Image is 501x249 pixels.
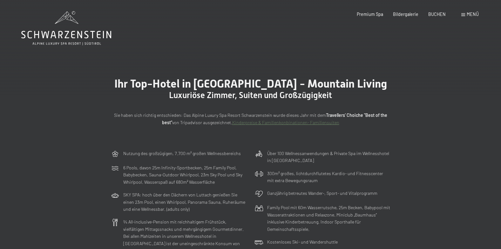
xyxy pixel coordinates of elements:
[169,90,332,100] span: Luxuriöse Zimmer, Suiten und Großzügigkeit
[162,112,387,125] strong: Travellers' Choiche "Best of the best"
[357,11,383,17] a: Premium Spa
[467,11,479,17] span: Menü
[123,191,247,213] p: SKY SPA: hoch über den Dächern von Luttach genießen Sie einen 23m Pool, einen Whirlpool, Panorama...
[267,170,390,184] p: 300m² großes, lichtdurchflutetes Kardio- und Fitnesscenter mit extra Bewegungsraum
[428,11,446,17] a: BUCHEN
[123,164,247,186] p: 6 Pools, davon 25m Infinity-Sportbecken, 25m Family Pool, Babybecken, Sauna-Outdoor Whirlpool, 23...
[267,204,390,233] p: Family Pool mit 60m Wasserrutsche, 25m Becken, Babypool mit Wasserattraktionen und Relaxzone. Min...
[114,77,387,90] span: Ihr Top-Hotel in [GEOGRAPHIC_DATA] - Mountain Living
[123,150,241,157] p: Nutzung des großzügigen, 7.700 m² großen Wellnessbereichs
[267,190,377,197] p: Ganzjährig betreutes Wander-, Sport- und Vitalprogramm
[267,238,338,246] p: Kostenloses Ski- und Wandershuttle
[393,11,418,17] a: Bildergalerie
[111,112,390,126] p: Sie haben sich richtig entschieden: Das Alpine Luxury Spa Resort Schwarzenstein wurde dieses Jahr...
[232,120,339,125] a: Kinderpreise & Familienkonbinationen- Familiensuiten
[267,150,390,164] p: Über 100 Wellnessanwendungen & Private Spa im Wellnesshotel in [GEOGRAPHIC_DATA]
